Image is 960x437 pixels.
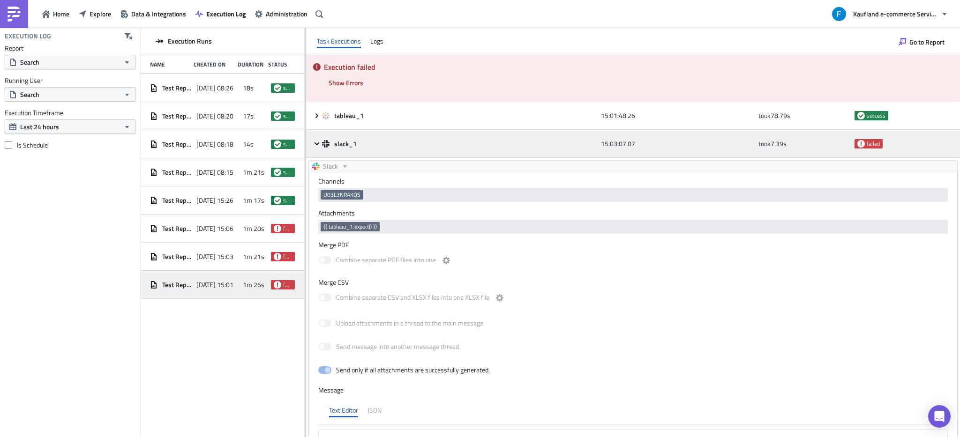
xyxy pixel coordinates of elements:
[318,342,461,351] label: Send message into another message thread.
[90,9,111,19] span: Explore
[370,34,383,48] div: Logs
[323,191,360,199] span: U03L3NRAKQS
[5,55,135,69] button: Search
[20,57,39,67] span: Search
[283,112,292,120] span: success
[309,161,352,172] button: Slack
[162,224,192,233] span: Test Report
[196,224,233,233] span: [DATE] 15:06
[318,241,948,249] label: Merge PDF
[162,252,192,261] span: Test Report
[283,253,292,260] span: failed
[162,84,192,92] span: Test Report
[894,34,949,49] button: Go to Report
[324,63,953,71] h5: Execution failed
[323,161,338,172] span: Slack
[758,107,850,124] div: took 78.79 s
[194,61,232,68] div: Created On
[243,196,264,205] span: 1m 17s
[318,278,948,287] label: Merge CSV
[318,386,948,394] label: Message
[494,292,505,304] button: Combine separate CSV and XLSX files into one XLSX file
[283,169,292,176] span: success
[4,4,625,11] body: Rich Text Area. Press ALT-0 for help.
[367,403,382,417] div: JSON
[5,109,135,117] label: Execution Timeframe
[168,37,212,45] span: Execution Runs
[250,7,312,21] button: Administration
[53,9,69,19] span: Home
[857,140,865,148] span: failed
[196,196,233,205] span: [DATE] 15:26
[196,168,233,177] span: [DATE] 08:15
[318,292,505,304] label: Combine separate CSV and XLSX files into one XLSX file
[334,140,358,148] span: slack_1
[441,255,452,266] button: Combine separate PDF files into one
[867,140,880,148] span: failed
[74,7,116,21] button: Explore
[283,225,292,232] span: failed
[243,168,264,177] span: 1m 21s
[274,112,281,120] span: success
[5,87,135,102] button: Search
[162,140,192,148] span: Test Report
[274,84,281,92] span: success
[20,89,39,99] span: Search
[150,61,189,68] div: Name
[274,197,281,204] span: success
[283,281,292,289] span: failed
[329,403,358,417] div: Text Editor
[5,44,135,52] label: Report
[243,84,254,92] span: 18s
[162,281,192,289] span: Test Report
[243,112,254,120] span: 17s
[329,78,363,88] span: Show Errors
[324,75,368,90] button: Show Errors
[867,112,885,119] span: success
[336,366,490,374] div: Send only if all attachments are successfully generated.
[20,122,59,132] span: Last 24 hours
[238,61,263,68] div: Duration
[243,281,264,289] span: 1m 26s
[196,252,233,261] span: [DATE] 15:03
[5,141,135,149] label: Is Schedule
[831,6,847,22] img: Avatar
[5,76,135,85] label: Running User
[206,9,246,19] span: Execution Log
[274,225,281,232] span: failed
[274,281,281,289] span: failed
[928,405,951,428] div: Open Intercom Messenger
[131,9,186,19] span: Data & Integrations
[274,169,281,176] span: success
[7,7,22,22] img: PushMetrics
[909,37,945,47] span: Go to Report
[758,135,850,152] div: took 7.39 s
[162,168,192,177] span: Test Report
[853,9,937,19] span: Kaufland e-commerce Services GmbH & Co. KG
[196,84,233,92] span: [DATE] 08:26
[266,9,307,19] span: Administration
[318,209,948,217] label: Attachments
[116,7,191,21] button: Data & Integrations
[274,141,281,148] span: success
[274,253,281,260] span: failed
[191,7,250,21] button: Execution Log
[196,112,233,120] span: [DATE] 08:20
[37,7,74,21] button: Home
[318,319,483,327] label: Upload attachments in a thread to the main message
[283,84,292,92] span: success
[317,34,361,48] div: Task Executions
[857,112,865,119] span: success
[334,111,365,120] span: tableau_1
[243,224,264,233] span: 1m 20s
[5,32,51,40] h4: Execution Log
[601,135,753,152] div: 15:03:07.07
[323,223,377,230] span: {{ tableau_1.export() }}
[5,119,135,134] button: Last 24 hours
[283,197,292,204] span: success
[318,177,948,185] label: Channels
